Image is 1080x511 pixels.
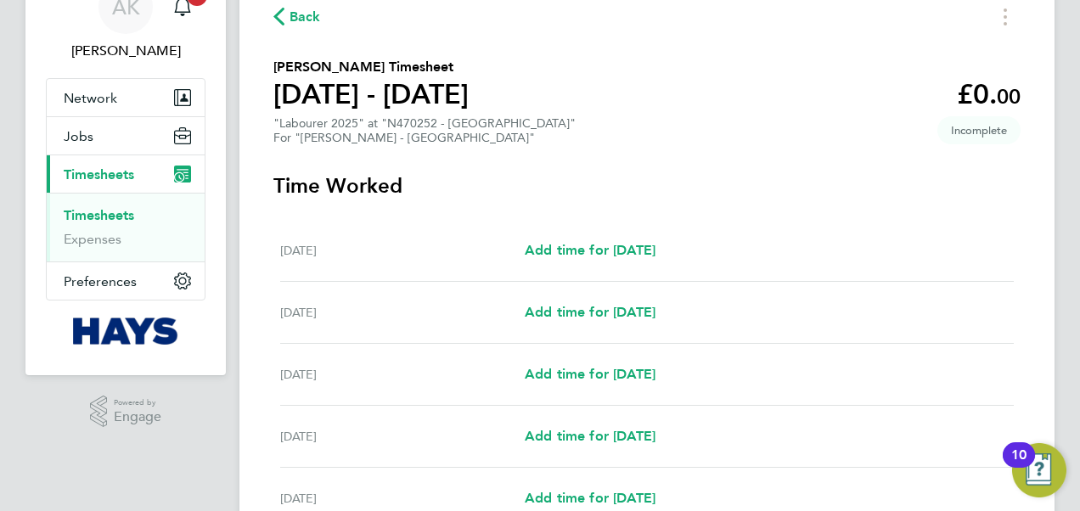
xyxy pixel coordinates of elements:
[525,302,655,323] a: Add time for [DATE]
[64,128,93,144] span: Jobs
[64,207,134,223] a: Timesheets
[47,117,205,154] button: Jobs
[64,90,117,106] span: Network
[525,426,655,446] a: Add time for [DATE]
[1012,443,1066,497] button: Open Resource Center, 10 new notifications
[525,428,655,444] span: Add time for [DATE]
[290,7,321,27] span: Back
[525,488,655,508] a: Add time for [DATE]
[273,6,321,27] button: Back
[525,242,655,258] span: Add time for [DATE]
[273,172,1021,199] h3: Time Worked
[273,57,469,77] h2: [PERSON_NAME] Timesheet
[525,490,655,506] span: Add time for [DATE]
[114,410,161,424] span: Engage
[64,231,121,247] a: Expenses
[90,396,162,428] a: Powered byEngage
[280,364,525,385] div: [DATE]
[114,396,161,410] span: Powered by
[525,304,655,320] span: Add time for [DATE]
[47,262,205,300] button: Preferences
[46,41,205,61] span: Amelia Kelly
[47,79,205,116] button: Network
[525,240,655,261] a: Add time for [DATE]
[46,317,205,345] a: Go to home page
[280,488,525,508] div: [DATE]
[64,273,137,289] span: Preferences
[273,116,576,145] div: "Labourer 2025" at "N470252 - [GEOGRAPHIC_DATA]"
[47,193,205,261] div: Timesheets
[47,155,205,193] button: Timesheets
[525,366,655,382] span: Add time for [DATE]
[990,3,1021,30] button: Timesheets Menu
[280,426,525,446] div: [DATE]
[937,116,1021,144] span: This timesheet is Incomplete.
[273,77,469,111] h1: [DATE] - [DATE]
[997,84,1021,109] span: 00
[1011,455,1027,477] div: 10
[73,317,179,345] img: hays-logo-retina.png
[525,364,655,385] a: Add time for [DATE]
[273,131,576,145] div: For "[PERSON_NAME] - [GEOGRAPHIC_DATA]"
[957,78,1021,110] app-decimal: £0.
[280,302,525,323] div: [DATE]
[64,166,134,182] span: Timesheets
[280,240,525,261] div: [DATE]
